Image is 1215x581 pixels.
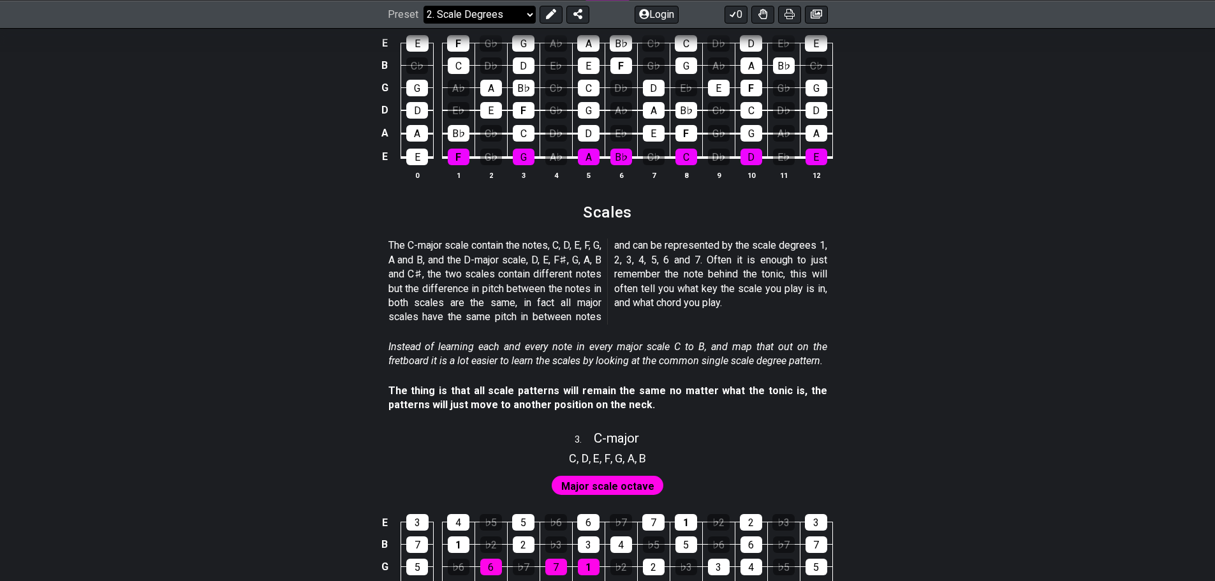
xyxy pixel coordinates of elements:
[480,559,502,575] div: 6
[578,57,600,74] div: E
[480,35,502,52] div: G♭
[480,57,502,74] div: D♭
[578,102,600,119] div: G
[406,80,428,96] div: G
[545,80,567,96] div: C♭
[675,514,697,531] div: 1
[675,536,697,553] div: 5
[740,559,762,575] div: 4
[448,559,469,575] div: ♭6
[643,102,665,119] div: A
[708,149,730,165] div: D♭
[578,80,600,96] div: C
[448,536,469,553] div: 1
[610,450,615,467] span: ,
[593,450,600,467] span: E
[406,149,428,165] div: E
[675,125,697,142] div: F
[480,514,502,531] div: ♭5
[637,168,670,182] th: 7
[480,536,502,553] div: ♭2
[615,450,622,467] span: G
[545,35,567,52] div: A♭
[610,35,632,52] div: B♭
[675,559,697,575] div: ♭3
[740,102,762,119] div: C
[610,80,632,96] div: D♭
[735,168,767,182] th: 10
[708,536,730,553] div: ♭6
[740,35,762,52] div: D
[702,168,735,182] th: 9
[377,54,392,77] td: B
[545,102,567,119] div: G♭
[806,559,827,575] div: 5
[448,57,469,74] div: C
[675,149,697,165] div: C
[480,149,502,165] div: G♭
[605,168,637,182] th: 6
[406,559,428,575] div: 5
[401,168,434,182] th: 0
[406,102,428,119] div: D
[480,102,502,119] div: E
[377,555,392,578] td: G
[806,536,827,553] div: 7
[708,559,730,575] div: 3
[572,168,605,182] th: 5
[740,514,762,531] div: 2
[577,514,600,531] div: 6
[806,125,827,142] div: A
[707,35,730,52] div: D♭
[448,125,469,142] div: B♭
[513,57,534,74] div: D
[447,514,469,531] div: 4
[675,57,697,74] div: G
[773,559,795,575] div: ♭5
[377,99,392,122] td: D
[513,102,534,119] div: F
[806,80,827,96] div: G
[642,35,665,52] div: C♭
[545,514,567,531] div: ♭6
[642,514,665,531] div: 7
[643,125,665,142] div: E
[806,57,827,74] div: C♭
[643,536,665,553] div: ♭5
[773,536,795,553] div: ♭7
[513,559,534,575] div: ♭7
[480,125,502,142] div: C♭
[578,559,600,575] div: 1
[772,514,795,531] div: ♭3
[800,168,832,182] th: 12
[377,145,392,169] td: E
[610,57,632,74] div: F
[507,168,540,182] th: 3
[582,450,589,467] span: D
[406,514,429,531] div: 3
[545,57,567,74] div: E♭
[513,125,534,142] div: C
[448,80,469,96] div: A♭
[377,533,392,555] td: B
[635,450,640,467] span: ,
[569,450,577,467] span: C
[377,511,392,534] td: E
[442,168,475,182] th: 1
[778,5,801,23] button: Print
[475,168,507,182] th: 2
[406,536,428,553] div: 7
[561,477,654,496] span: First enable full edit mode to edit
[643,80,665,96] div: D
[513,149,534,165] div: G
[377,77,392,99] td: G
[708,80,730,96] div: E
[545,536,567,553] div: ♭3
[513,80,534,96] div: B♭
[740,149,762,165] div: D
[388,8,418,20] span: Preset
[635,5,679,23] button: Login
[773,149,795,165] div: E♭
[577,450,582,467] span: ,
[575,433,594,447] span: 3 .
